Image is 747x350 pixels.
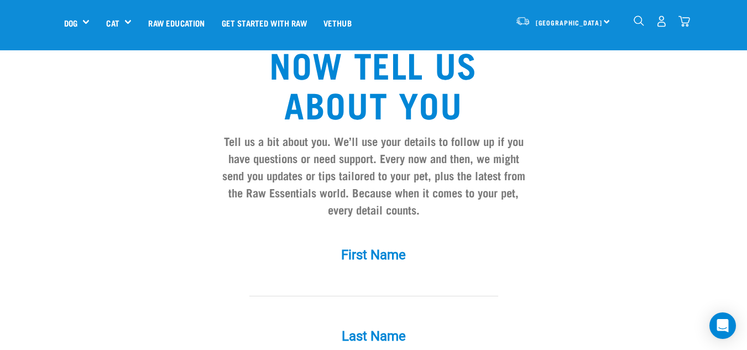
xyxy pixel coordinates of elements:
img: user.png [656,15,667,27]
img: home-icon@2x.png [678,15,690,27]
div: Open Intercom Messenger [709,312,736,339]
a: Cat [106,17,119,29]
span: [GEOGRAPHIC_DATA] [536,20,603,24]
a: Raw Education [140,1,213,45]
a: Get started with Raw [213,1,315,45]
a: Vethub [315,1,360,45]
a: Dog [64,17,77,29]
img: home-icon-1@2x.png [634,15,644,26]
label: Last Name [208,326,540,346]
h4: Tell us a bit about you. We’ll use your details to follow up if you have questions or need suppor... [217,132,531,218]
h2: Now tell us about you [217,44,531,123]
img: van-moving.png [515,16,530,26]
label: First Name [208,245,540,265]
